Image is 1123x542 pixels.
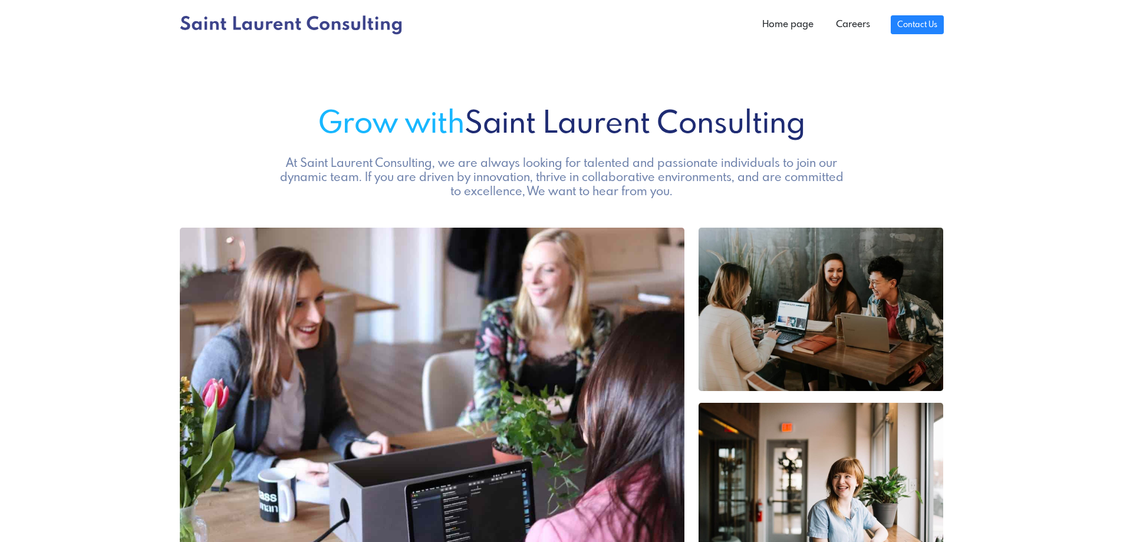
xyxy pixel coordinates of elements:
[275,157,848,199] h5: At Saint Laurent Consulting, we are always looking for talented and passionate individuals to joi...
[180,107,944,143] h1: Saint Laurent Consulting
[318,109,465,140] span: Grow with
[825,13,881,37] a: Careers
[891,15,943,34] a: Contact Us
[751,13,825,37] a: Home page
